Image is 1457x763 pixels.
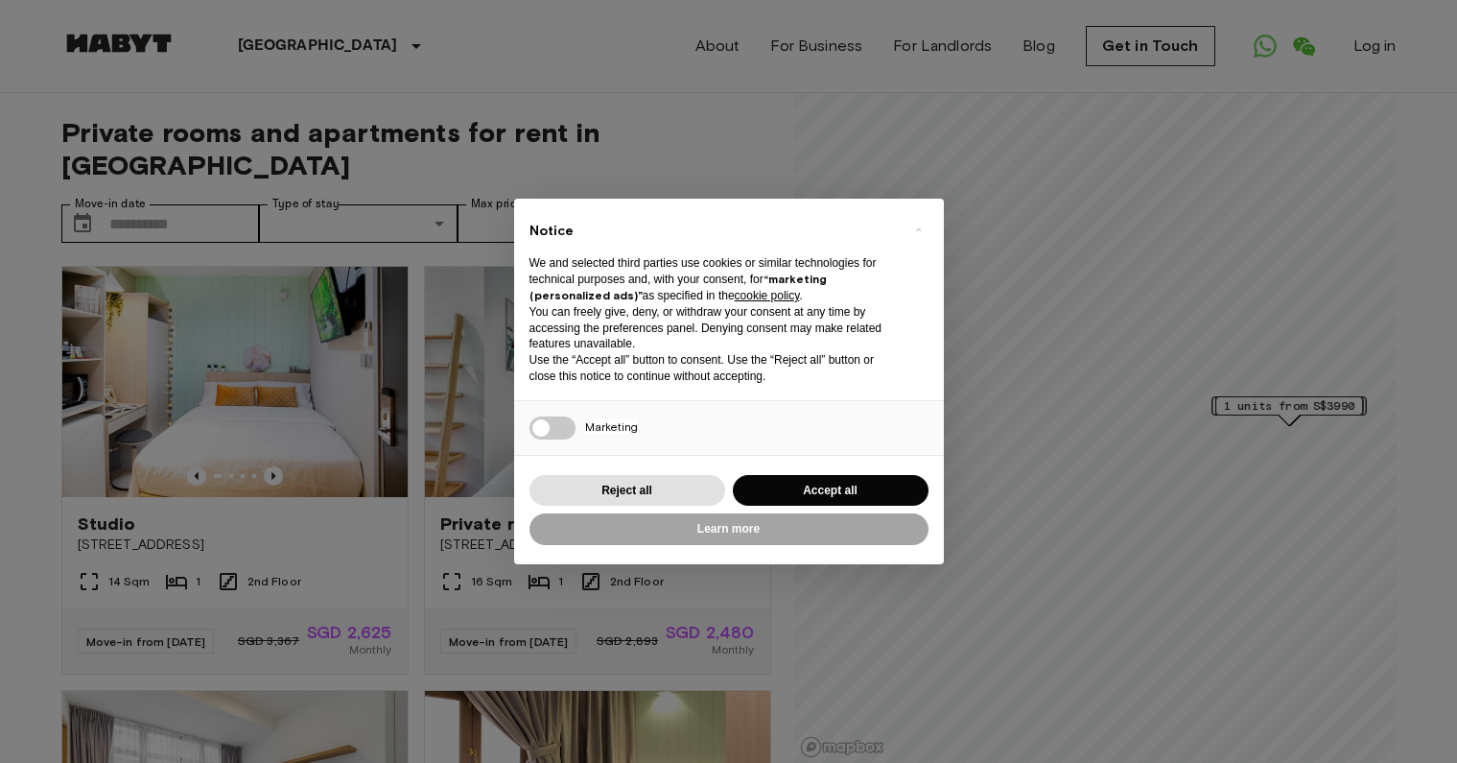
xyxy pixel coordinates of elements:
[529,352,898,385] p: Use the “Accept all” button to consent. Use the “Reject all” button or close this notice to conti...
[904,214,934,245] button: Close this notice
[529,513,928,545] button: Learn more
[529,255,898,303] p: We and selected third parties use cookies or similar technologies for technical purposes and, wit...
[585,419,638,434] span: Marketing
[529,272,827,302] strong: “marketing (personalized ads)”
[529,304,898,352] p: You can freely give, deny, or withdraw your consent at any time by accessing the preferences pane...
[915,218,922,241] span: ×
[735,289,800,302] a: cookie policy
[529,475,725,507] button: Reject all
[733,475,928,507] button: Accept all
[529,222,898,241] h2: Notice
